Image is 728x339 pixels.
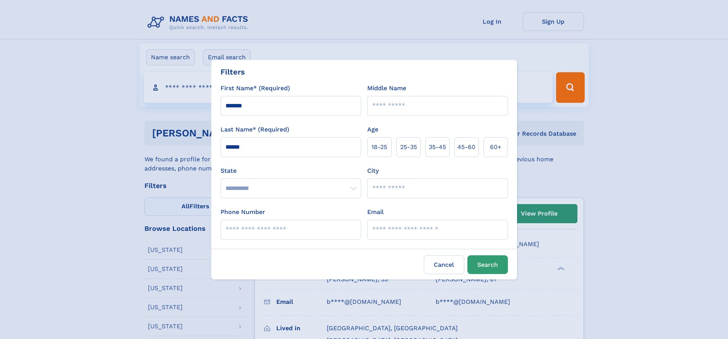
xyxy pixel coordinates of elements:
[467,255,508,274] button: Search
[371,143,387,152] span: 18‑25
[221,166,361,175] label: State
[457,143,475,152] span: 45‑60
[367,84,406,93] label: Middle Name
[367,166,379,175] label: City
[367,125,378,134] label: Age
[367,208,384,217] label: Email
[221,84,290,93] label: First Name* (Required)
[424,255,464,274] label: Cancel
[221,66,245,78] div: Filters
[221,125,289,134] label: Last Name* (Required)
[429,143,446,152] span: 35‑45
[400,143,417,152] span: 25‑35
[221,208,265,217] label: Phone Number
[490,143,501,152] span: 60+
